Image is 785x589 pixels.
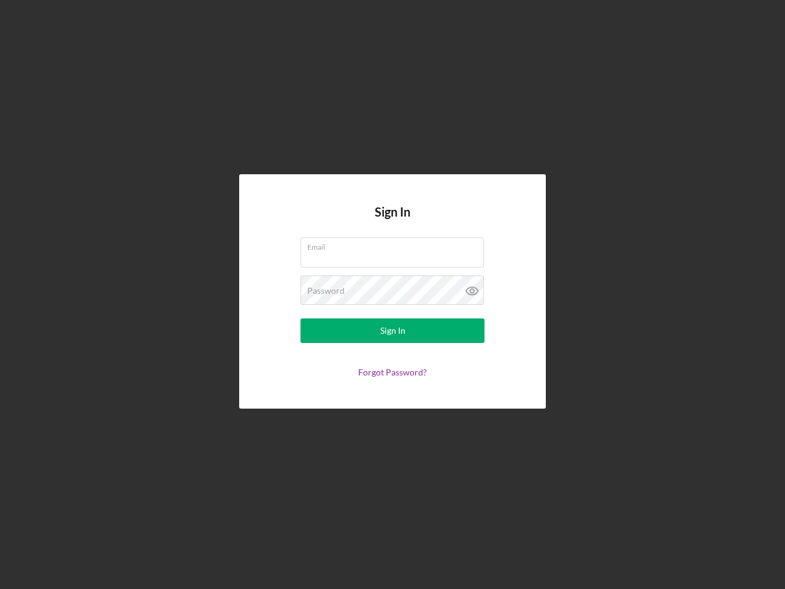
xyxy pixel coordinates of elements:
h4: Sign In [375,205,410,237]
button: Sign In [301,318,484,343]
a: Forgot Password? [358,367,427,377]
label: Email [307,238,484,252]
div: Sign In [380,318,405,343]
label: Password [307,286,345,296]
